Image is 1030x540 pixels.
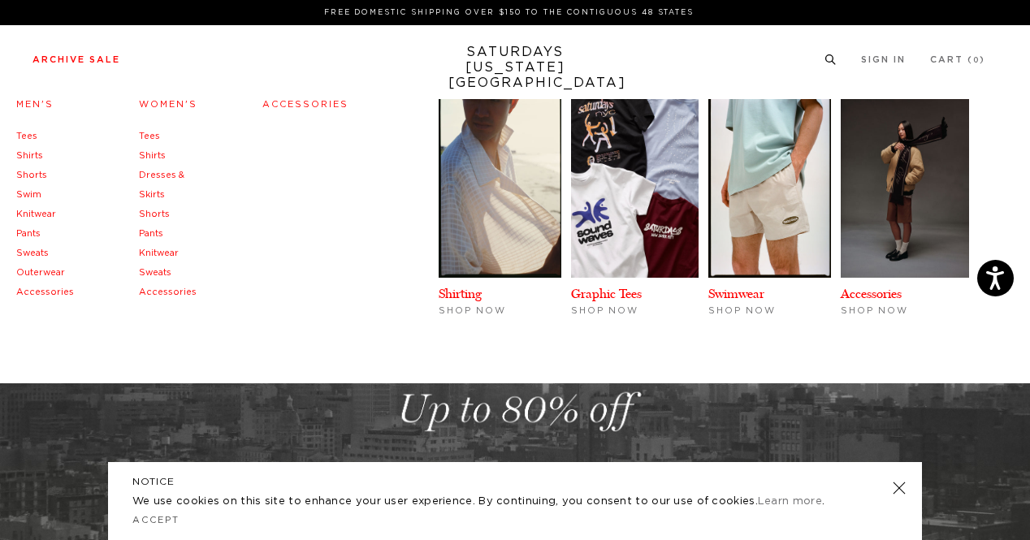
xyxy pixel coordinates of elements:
a: Accessories [262,100,348,109]
small: 0 [973,57,980,64]
a: Archive Sale [32,55,120,64]
a: Knitwear [16,210,56,218]
a: Shirting [439,286,482,301]
a: Accept [132,516,180,525]
a: Pants [139,229,163,238]
a: Shorts [139,210,170,218]
a: Dresses & Skirts [139,171,184,199]
a: Learn more [758,496,822,507]
a: Men's [16,100,54,109]
a: Swimwear [708,286,764,301]
a: Graphic Tees [571,286,642,301]
a: Sweats [16,248,49,257]
a: SATURDAYS[US_STATE][GEOGRAPHIC_DATA] [448,45,582,91]
a: Knitwear [139,248,179,257]
p: We use cookies on this site to enhance your user experience. By continuing, you consent to our us... [132,494,840,510]
a: Shirts [16,151,43,160]
p: FREE DOMESTIC SHIPPING OVER $150 TO THE CONTIGUOUS 48 STATES [39,6,979,19]
a: Outerwear [16,268,65,277]
a: Pants [16,229,41,238]
a: Women's [139,100,197,109]
a: Shorts [16,171,47,179]
a: Cart (0) [930,55,985,64]
a: Sweats [139,268,171,277]
a: Shirts [139,151,166,160]
a: Swim [16,190,41,199]
a: Accessories [16,287,74,296]
a: Tees [139,132,160,140]
a: Tees [16,132,37,140]
a: Sign In [861,55,906,64]
h5: NOTICE [132,474,898,489]
a: Accessories [841,286,902,301]
a: Accessories [139,287,197,296]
